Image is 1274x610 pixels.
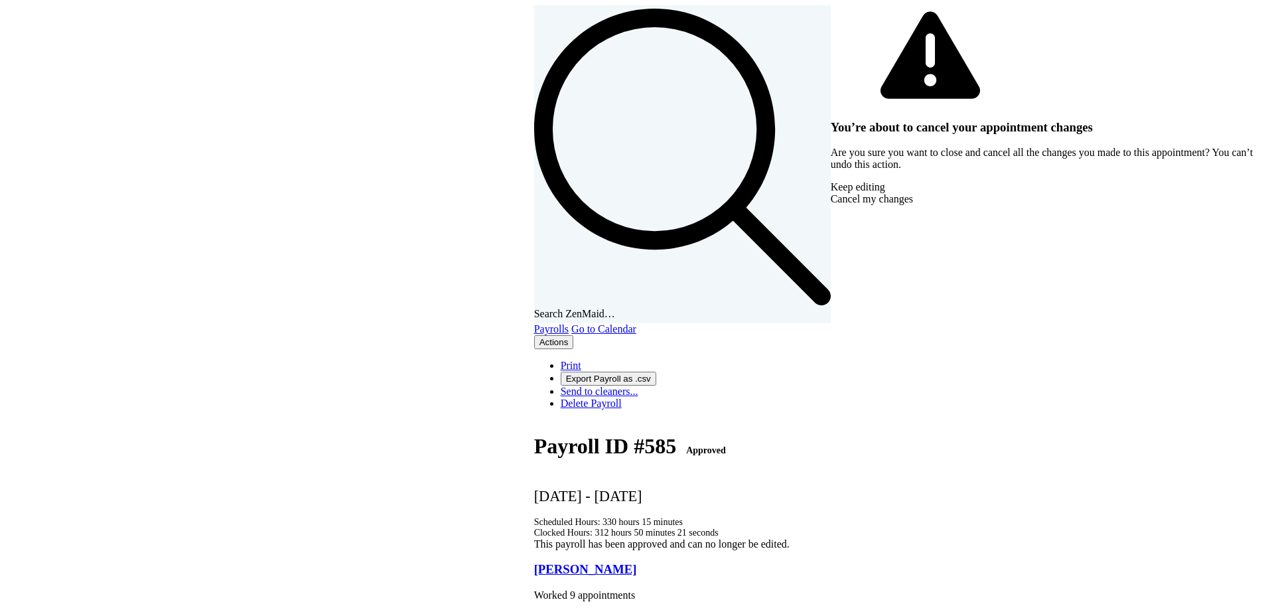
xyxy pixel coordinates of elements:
span: Approved [686,445,726,455]
span: Search ZenMaid… [534,308,615,319]
a: Print [561,360,581,371]
p: Are you sure you want to close and cancel all the changes you made to this appointment? You can’t... [831,147,1269,171]
a: Payrolls [534,323,569,335]
p: [DATE] - [DATE] [534,488,831,505]
small: Scheduled Hours: 330 hours 15 minutes Clocked Hours: 312 hours 50 minutes 21 seconds [534,517,831,538]
p: Worked 9 appointments [534,589,831,601]
div: This payroll has been approved and can no longer be edited. [534,538,831,550]
div: Cancel my changes [831,193,1269,205]
a: [PERSON_NAME] [534,562,637,576]
a: Send to cleaners... [561,386,638,397]
h3: You’re about to cancel your appointment changes [831,120,1269,135]
button: Export Payroll as .csv [561,372,656,386]
button: Actions [534,335,574,349]
a: Go to Calendar [571,323,636,335]
a: Delete Payroll [561,398,622,409]
h1: Payroll ID #585 [534,434,726,459]
div: Keep editing [831,181,1269,193]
